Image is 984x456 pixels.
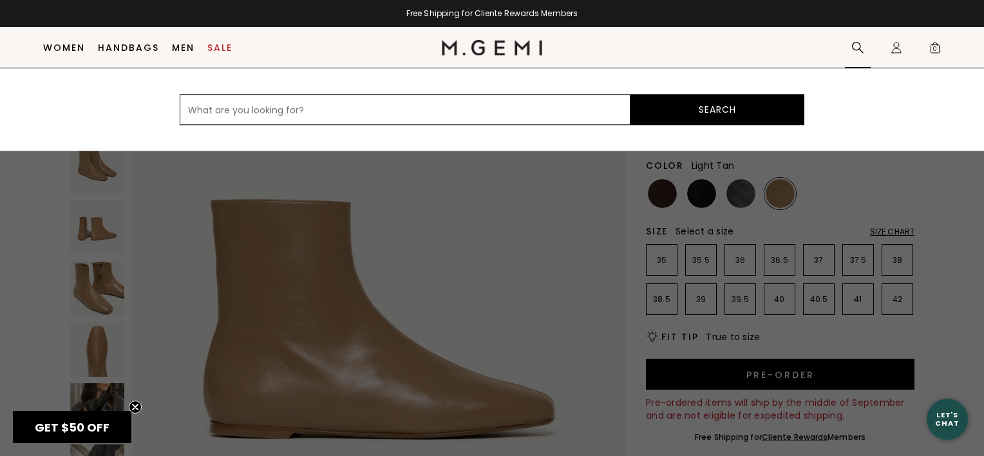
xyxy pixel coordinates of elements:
[129,401,142,413] button: Close teaser
[35,419,109,435] span: GET $50 OFF
[98,43,159,53] a: Handbags
[927,411,968,427] div: Let's Chat
[43,43,85,53] a: Women
[442,40,543,55] img: M.Gemi
[13,411,131,443] div: GET $50 OFFClose teaser
[630,94,804,125] button: Search
[172,43,194,53] a: Men
[207,43,232,53] a: Sale
[180,94,630,125] input: What are you looking for?
[929,44,941,57] span: 0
